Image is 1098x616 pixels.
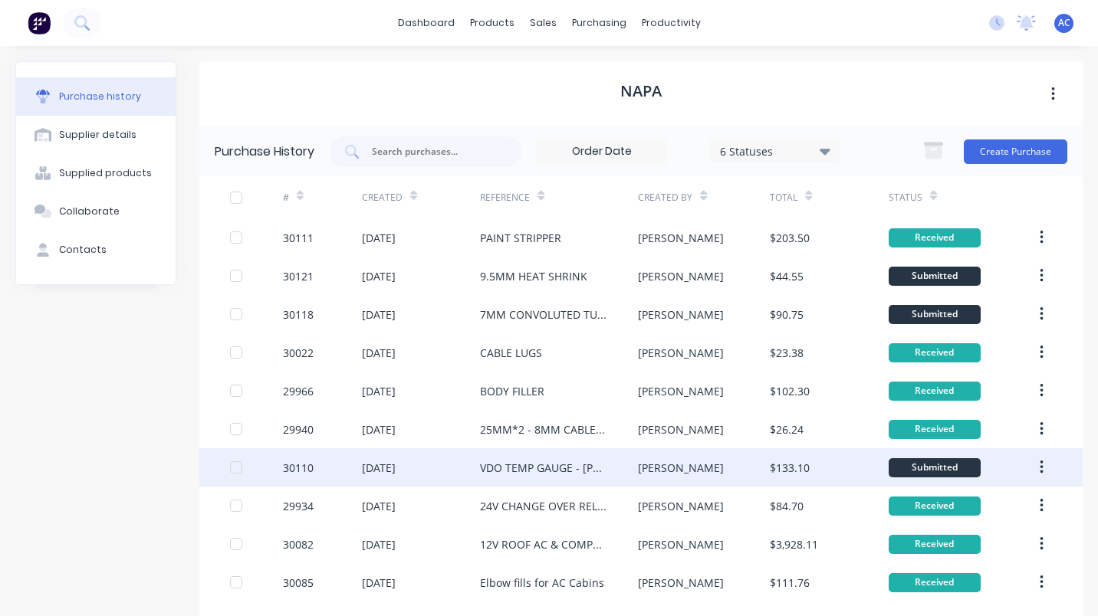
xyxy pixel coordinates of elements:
div: 30121 [283,268,314,284]
div: Received [889,420,981,439]
div: 29966 [283,383,314,399]
div: Received [889,382,981,401]
div: Purchase History [215,143,314,161]
div: 30111 [283,230,314,246]
div: Received [889,573,981,592]
div: $133.10 [770,460,810,476]
div: [DATE] [362,230,396,246]
h1: NAPA [620,82,662,100]
div: $90.75 [770,306,804,323]
div: [DATE] [362,421,396,437]
div: Supplier details [59,128,136,142]
div: 6 Statuses [720,143,830,159]
div: Received [889,228,981,247]
img: Factory [28,11,51,34]
div: Submitted [889,305,981,324]
div: 25MM*2 - 8MM CABLE LUGS [480,421,607,437]
button: Supplier details [16,116,176,154]
div: [DATE] [362,536,396,552]
div: [PERSON_NAME] [638,460,724,476]
div: Submitted [889,458,981,477]
div: Purchase history [59,90,141,103]
div: productivity [634,11,708,34]
div: 30022 [283,345,314,361]
div: Supplied products [59,166,152,180]
div: 30110 [283,460,314,476]
div: [PERSON_NAME] [638,421,724,437]
div: Status [889,191,922,205]
div: Submitted [889,267,981,286]
button: Collaborate [16,192,176,231]
div: Contacts [59,243,107,257]
div: VDO TEMP GAUGE - [PERSON_NAME] [480,460,607,476]
button: Purchase history [16,77,176,116]
div: [PERSON_NAME] [638,575,724,591]
input: Search purchases... [370,144,498,159]
div: Received [889,496,981,516]
div: $26.24 [770,421,804,437]
div: purchasing [564,11,634,34]
div: 30118 [283,306,314,323]
div: [DATE] [362,498,396,514]
div: $84.70 [770,498,804,514]
div: 29934 [283,498,314,514]
div: 9.5MM HEAT SHRINK [480,268,587,284]
div: 29940 [283,421,314,437]
div: sales [522,11,564,34]
a: dashboard [390,11,462,34]
div: [DATE] [362,345,396,361]
span: AC [1058,16,1070,30]
div: [DATE] [362,460,396,476]
div: [PERSON_NAME] [638,306,724,323]
div: [PERSON_NAME] [638,268,724,284]
div: $3,928.11 [770,536,818,552]
div: Reference [480,191,530,205]
div: Collaborate [59,205,120,218]
div: $203.50 [770,230,810,246]
div: Elbow fills for AC Cabins [480,575,604,591]
div: $102.30 [770,383,810,399]
div: Created [362,191,403,205]
div: $44.55 [770,268,804,284]
div: Received [889,535,981,554]
button: Supplied products [16,154,176,192]
div: PAINT STRIPPER [480,230,561,246]
div: [DATE] [362,268,396,284]
button: Contacts [16,231,176,269]
div: [PERSON_NAME] [638,345,724,361]
div: [PERSON_NAME] [638,536,724,552]
button: Create Purchase [964,139,1067,164]
div: # [283,191,289,205]
div: Total [770,191,797,205]
div: [DATE] [362,575,396,591]
div: 12V ROOF AC & COMPRESSOR PARTS - CAT DP50 [480,536,607,552]
div: [PERSON_NAME] [638,383,724,399]
div: Created By [638,191,692,205]
div: CABLE LUGS [480,345,542,361]
div: Received [889,343,981,362]
div: 24V CHANGE OVER RELAYS [480,498,607,514]
div: 30082 [283,536,314,552]
div: [PERSON_NAME] [638,498,724,514]
div: $111.76 [770,575,810,591]
div: $23.38 [770,345,804,361]
div: 7MM CONVOLUTED TUBING [480,306,607,323]
div: [DATE] [362,383,396,399]
div: BODY FILLER [480,383,544,399]
div: [DATE] [362,306,396,323]
div: 30085 [283,575,314,591]
div: products [462,11,522,34]
input: Order Date [537,140,666,163]
div: [PERSON_NAME] [638,230,724,246]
